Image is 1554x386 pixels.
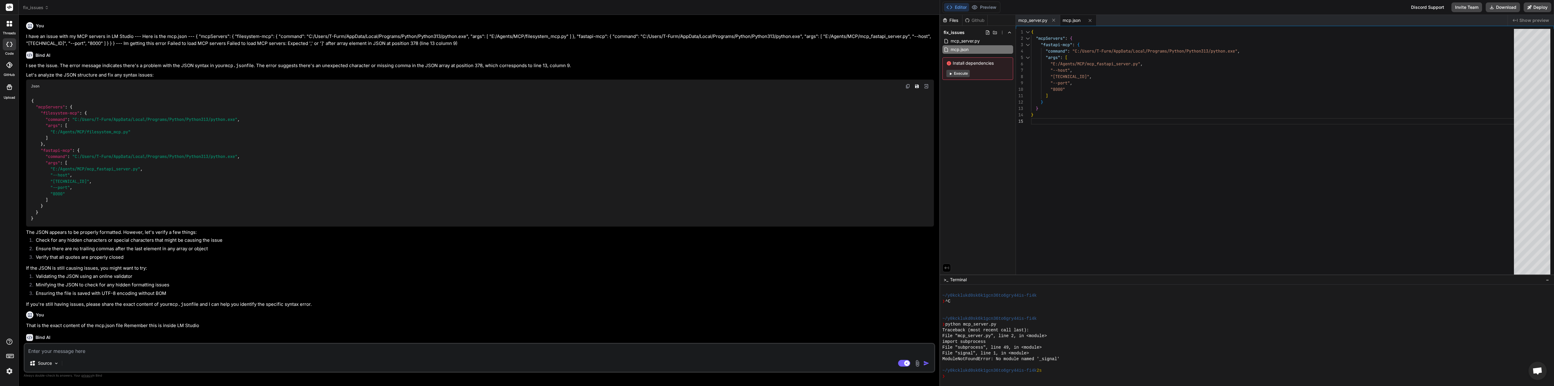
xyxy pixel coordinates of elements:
span: "8000" [50,191,65,196]
code: mcp.json [170,301,192,307]
span: , [1140,61,1143,67]
span: "--port" [50,185,70,190]
img: settings [4,366,15,376]
li: Check for any hidden characters or special characters that might be causing the issue [31,237,934,245]
span: } [1041,99,1043,105]
span: "fastapi-mcp" [41,148,72,153]
span: } [1036,106,1038,111]
span: : [1067,48,1070,54]
span: python mcp_server.py [945,322,996,327]
div: Discord Support [1407,2,1448,12]
p: Let's analyze the JSON structure and fix any syntax issues: [26,72,934,79]
span: Install dependencies [946,60,1009,66]
div: Click to collapse the range. [1024,35,1032,42]
span: , [70,173,72,178]
button: − [1545,275,1550,285]
label: code [5,51,14,56]
span: { [31,98,34,104]
button: Deploy [1524,2,1551,12]
span: : [60,123,63,128]
span: "command" [46,117,67,122]
span: ] [1046,93,1048,98]
span: File "mcp_server.py", line 2, in <module> [942,333,1047,339]
span: , [43,142,46,147]
div: 12 [1016,99,1023,105]
span: "mcpServers" [36,104,65,110]
span: "[TECHNICAL_ID]" [1050,74,1089,79]
span: , [140,166,143,172]
code: mcp.json [225,63,247,69]
button: Preview [969,3,999,12]
span: "filesystem-mcp" [41,111,80,116]
div: 15 [1016,118,1023,125]
span: , [1237,48,1240,54]
img: icon [923,360,929,366]
div: 4 [1016,48,1023,54]
span: Terminal [950,277,967,283]
h6: You [36,23,44,29]
li: Ensuring the file is saved with UTF-8 encoding without BOM [31,290,934,299]
span: fix_issues [944,29,965,36]
img: copy [905,84,910,89]
span: : [72,148,75,153]
div: Files [940,17,962,23]
div: 6 [1016,61,1023,67]
span: ^C [945,299,950,304]
span: "E:/Agents/MCP/filesystem_mcp.py" [50,129,131,135]
img: Open in Browser [924,84,929,89]
span: mcp.json [1063,17,1081,23]
span: { [1077,42,1080,47]
span: fix_issues [23,5,49,11]
span: : [1072,42,1075,47]
button: Invite Team [1451,2,1482,12]
div: Open chat [1529,362,1547,380]
span: ModuleNotFoundError: No module named '_signal' [942,356,1060,362]
div: 13 [1016,105,1023,112]
button: Editor [944,3,969,12]
span: "C:/Users/T-Furm/AppData/Local/Programs/Python/Python313/python.exe" [72,154,237,159]
label: GitHub [4,72,15,77]
span: , [1070,67,1072,73]
span: "C:/Users/T-Furm/AppData/Local/Programs/Python/Python313/python.exe" [72,117,237,122]
div: 8 [1016,73,1023,80]
span: , [89,179,92,184]
p: The JSON appears to be properly formatted. However, let's verify a few things: [26,229,934,236]
li: Validating the JSON using an online validator [31,273,934,282]
span: [ [65,160,67,166]
button: Execute [946,70,970,77]
button: Download [1486,2,1520,12]
p: I have an issue with my MCP servers in LM Studio --- Here is the mcp.json --- { "mcpServers": { "... [26,33,934,47]
div: 11 [1016,93,1023,99]
img: Pick Models [54,361,59,366]
p: That is the exact content of the mcp.json file Remember this is inside LM Studio [26,322,934,329]
p: I see the issue. The error message indicates there's a problem with the JSON syntax in your file.... [26,62,934,69]
label: threads [3,31,16,36]
span: , [237,117,240,122]
p: Always double-check its answers. Your in Bind [24,373,935,378]
img: attachment [914,360,921,367]
span: { [70,104,72,110]
span: >_ [944,277,948,283]
span: } [41,142,43,147]
span: ] [46,135,48,141]
div: 10 [1016,86,1023,93]
p: Source [38,360,52,366]
span: "command" [1046,48,1067,54]
span: − [1546,277,1549,283]
div: 9 [1016,80,1023,86]
span: , [1070,80,1072,86]
span: hon313/python.exe" [1194,48,1237,54]
span: ~/y0kcklukd0sk6k1gcn36to6gry44is-fi4k [942,368,1037,374]
span: [ [65,123,67,128]
div: Click to collapse the range. [1024,54,1032,61]
span: ] [46,197,48,203]
div: 7 [1016,67,1023,73]
span: : [80,111,82,116]
span: "args" [46,123,60,128]
p: If the JSON is still causing issues, you might want to try: [26,265,934,272]
h6: Bind AI [36,52,50,58]
span: privacy [81,374,92,377]
span: Json [31,84,39,89]
span: { [1070,36,1072,41]
span: ❯ [942,299,945,304]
